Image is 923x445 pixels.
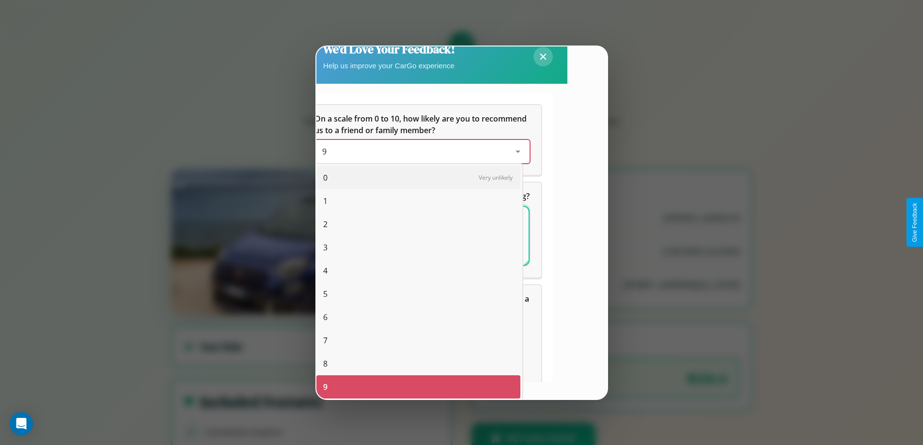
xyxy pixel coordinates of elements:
[314,113,529,136] span: On a scale from 0 to 10, how likely are you to recommend us to a friend or family member?
[323,218,328,230] span: 2
[316,236,520,259] div: 3
[316,166,520,189] div: 0
[316,259,520,282] div: 4
[323,311,328,323] span: 6
[323,288,328,300] span: 5
[314,113,530,136] h5: On a scale from 0 to 10, how likely are you to recommend us to a friend or family member?
[316,399,520,422] div: 10
[314,191,530,201] span: What can we do to make your experience more satisfying?
[316,329,520,352] div: 7
[323,172,328,184] span: 0
[316,282,520,306] div: 5
[10,412,33,435] div: Open Intercom Messenger
[323,358,328,369] span: 8
[323,335,328,346] span: 7
[323,59,455,72] p: Help us improve your CarGo experience
[314,293,531,316] span: Which of the following features do you value the most in a vehicle?
[316,189,520,213] div: 1
[323,41,455,57] h2: We'd Love Your Feedback!
[911,203,918,242] div: Give Feedback
[323,381,328,393] span: 9
[323,265,328,276] span: 4
[316,352,520,375] div: 8
[323,195,328,207] span: 1
[316,306,520,329] div: 6
[479,173,513,182] span: Very unlikely
[316,213,520,236] div: 2
[322,146,327,157] span: 9
[303,105,541,175] div: On a scale from 0 to 10, how likely are you to recommend us to a friend or family member?
[323,242,328,253] span: 3
[314,140,530,163] div: On a scale from 0 to 10, how likely are you to recommend us to a friend or family member?
[316,375,520,399] div: 9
